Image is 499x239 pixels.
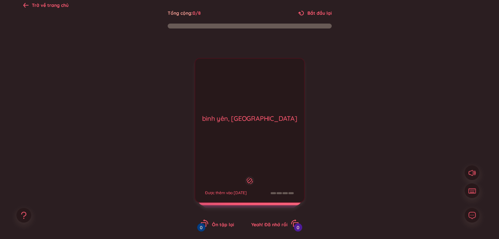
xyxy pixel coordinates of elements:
a: Trở về trang chủ [23,3,69,9]
span: 0 / 8 [193,10,201,16]
div: 0 [197,223,205,231]
span: Tổng cộng : [168,10,193,16]
span: Ôn tập lại [212,222,234,228]
div: 0 [294,223,302,231]
span: Bắt đầu lại [307,9,332,17]
span: question [20,211,28,219]
button: Bắt đầu lại [298,9,332,17]
span: Yeah! Đã nhớ rồi [251,222,287,228]
div: Được thêm vào [DATE] [205,190,247,195]
span: rotate-right [291,219,299,227]
div: bình yên, [GEOGRAPHIC_DATA] [198,114,301,123]
div: Trở về trang chủ [32,2,69,9]
span: rotate-left [200,219,209,227]
button: question [16,208,31,223]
